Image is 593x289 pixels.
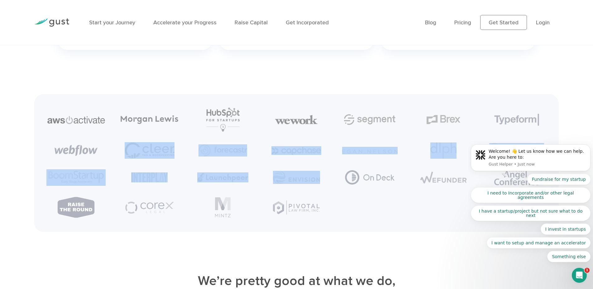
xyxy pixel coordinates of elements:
[235,19,268,26] a: Raise Capital
[425,19,436,26] a: Blog
[46,169,106,185] img: Boomstartup
[121,115,178,124] img: Morgan Lewis
[197,172,248,182] img: Launchpeer
[273,171,320,184] img: Envision
[286,19,329,26] a: Get Incorporated
[585,268,590,273] span: 1
[343,109,396,130] img: Segment
[198,144,247,157] img: Forecast
[427,115,460,124] img: Brex
[345,170,395,185] img: Group 1226
[125,142,175,159] img: Cleer Tax Bookeeping Logo
[47,116,105,124] img: Aws
[275,114,318,125] img: We Work
[89,19,135,26] a: Start your Journey
[57,196,95,219] img: Raise The Round
[480,15,527,30] a: Get Started
[125,199,175,216] img: Corex
[454,19,471,26] a: Pricing
[273,200,320,214] img: Pivotal
[430,142,457,159] img: Dlph
[206,108,240,132] img: Hubspot
[153,19,217,26] a: Accelerate your Progress
[131,172,168,182] img: Interplay
[215,197,231,217] img: Mintz
[55,145,98,156] img: Webflow
[536,19,550,26] a: Login
[34,18,69,27] img: Gust Logo
[342,150,398,153] img: Egan Nelson
[468,64,593,272] iframe: Intercom notifications message
[572,268,587,283] iframe: Intercom live chat
[418,170,468,185] img: Wefunder
[271,147,321,155] img: Capchase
